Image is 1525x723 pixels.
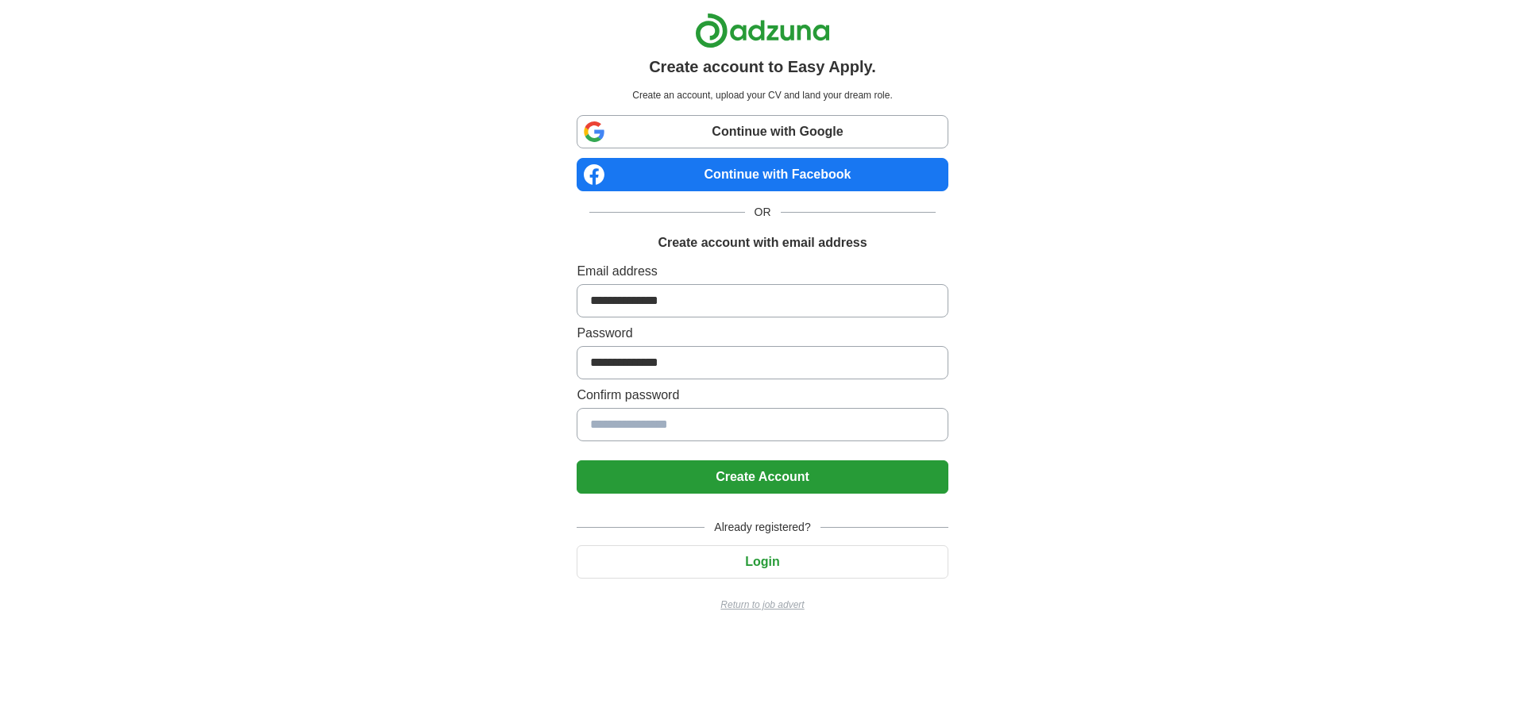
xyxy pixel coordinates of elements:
[577,598,948,612] a: Return to job advert
[649,55,876,79] h1: Create account to Easy Apply.
[745,204,781,221] span: OR
[577,460,948,494] button: Create Account
[577,324,948,343] label: Password
[577,386,948,405] label: Confirm password
[577,115,948,148] a: Continue with Google
[658,233,867,252] h1: Create account with email address
[577,555,948,568] a: Login
[580,88,944,102] p: Create an account, upload your CV and land your dream role.
[695,13,830,48] img: Adzuna logo
[577,262,948,281] label: Email address
[577,545,948,579] button: Login
[577,158,948,191] a: Continue with Facebook
[705,519,820,536] span: Already registered?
